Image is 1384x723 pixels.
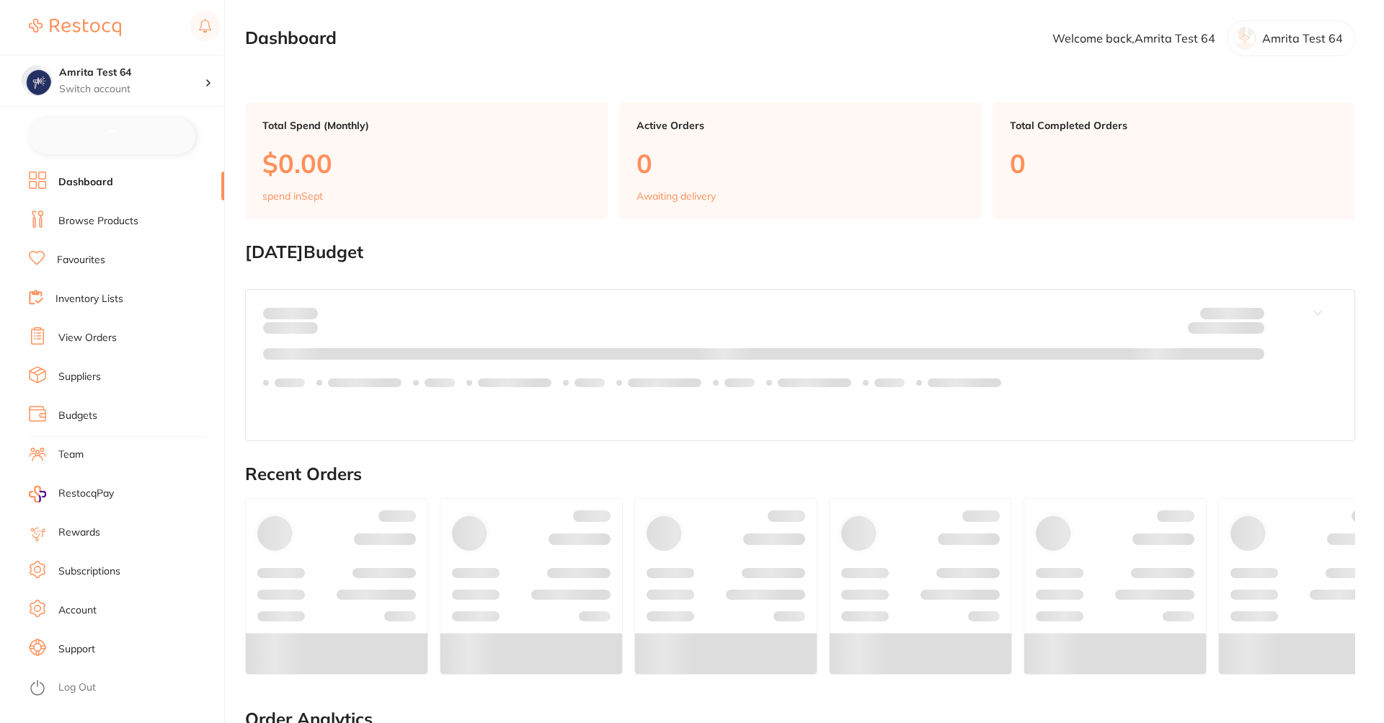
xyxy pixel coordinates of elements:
[636,120,964,131] p: Active Orders
[245,28,337,48] h2: Dashboard
[575,377,605,389] p: Labels
[874,377,905,389] p: Labels
[29,486,114,502] a: RestocqPay
[29,19,121,36] img: Restocq Logo
[29,677,220,700] button: Log Out
[1010,120,1338,131] p: Total Completed Orders
[245,102,608,219] a: Total Spend (Monthly)$0.00spend inSept
[1200,307,1264,319] p: Budget:
[58,564,120,579] a: Subscriptions
[58,214,138,229] a: Browse Products
[478,377,551,389] p: Labels extended
[619,102,982,219] a: Active Orders0Awaiting delivery
[58,487,114,501] span: RestocqPay
[29,486,46,502] img: RestocqPay
[293,306,318,319] strong: $0.00
[262,190,323,202] p: spend in Sept
[58,680,96,695] a: Log Out
[328,377,402,389] p: Labels extended
[275,377,305,389] p: Labels
[263,307,318,319] p: Spent:
[59,82,205,97] p: Switch account
[262,148,590,178] p: $0.00
[58,370,101,384] a: Suppliers
[628,377,701,389] p: Labels extended
[1188,319,1264,337] p: Remaining:
[58,448,84,462] a: Team
[1052,32,1215,45] p: Welcome back, Amrita Test 64
[245,242,1355,262] h2: [DATE] Budget
[425,377,455,389] p: Labels
[58,603,97,618] a: Account
[1262,32,1343,45] p: Amrita Test 64
[1236,306,1264,319] strong: $NaN
[58,175,113,190] a: Dashboard
[1239,324,1264,337] strong: $0.00
[636,190,716,202] p: Awaiting delivery
[724,377,755,389] p: Labels
[58,409,97,423] a: Budgets
[29,11,121,44] a: Restocq Logo
[22,66,51,95] img: Amrita Test 64
[778,377,851,389] p: Labels extended
[1010,148,1338,178] p: 0
[262,120,590,131] p: Total Spend (Monthly)
[58,525,100,540] a: Rewards
[928,377,1001,389] p: Labels extended
[56,292,123,306] a: Inventory Lists
[993,102,1355,219] a: Total Completed Orders0
[57,253,105,267] a: Favourites
[58,642,95,657] a: Support
[636,148,964,178] p: 0
[263,319,318,337] p: month
[59,66,205,80] h4: Amrita Test 64
[245,464,1355,484] h2: Recent Orders
[58,331,117,345] a: View Orders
